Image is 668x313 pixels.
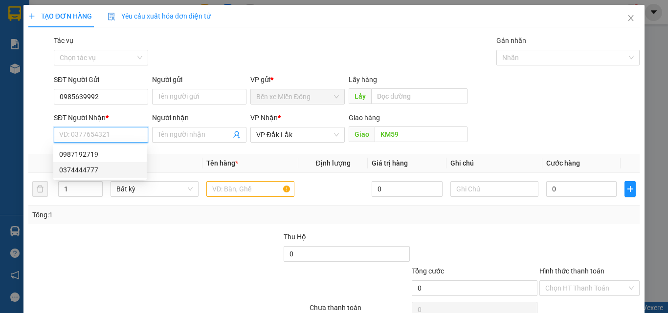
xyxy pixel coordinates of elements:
div: VP gửi [250,74,345,85]
input: Dọc đường [375,126,468,142]
span: VP Nhận [250,114,278,122]
div: Người gửi [152,74,246,85]
span: Cước hàng [546,159,580,167]
div: Bến xe Miền Đông [8,8,77,32]
span: Thu Hộ [284,233,306,241]
label: Gán nhãn [496,37,526,44]
div: Sông Hinh [84,8,152,32]
span: TÂN LẬP [84,45,126,80]
span: plus [625,185,635,193]
input: 0 [372,181,442,197]
span: Định lượng [315,159,350,167]
button: plus [624,181,636,197]
div: 0374444777 [59,165,141,175]
span: Bất kỳ [116,182,193,196]
span: Tên hàng [206,159,238,167]
input: Dọc đường [371,88,468,104]
span: Lấy hàng [349,76,377,83]
div: 0987192719 [53,146,147,162]
label: Tác vụ [54,37,73,44]
span: Giá trị hàng [372,159,408,167]
span: Bến xe Miền Đông [256,89,339,104]
span: Gửi: [8,9,23,20]
input: VD: Bàn, Ghế [206,181,294,197]
div: SĐT Người Nhận [54,112,148,123]
span: Nhận: [84,9,107,20]
input: Ghi Chú [450,181,538,197]
div: 0987192719 [59,149,141,160]
div: Người nhận [152,112,246,123]
span: plus [28,13,35,20]
span: user-add [233,131,241,139]
button: Close [617,5,645,32]
div: 0932138959 [8,32,77,45]
span: Yêu cầu xuất hóa đơn điện tử [108,12,211,20]
span: DĐ: [84,51,98,61]
div: 0374444777 [53,162,147,178]
span: close [627,14,635,22]
img: icon [108,13,115,21]
span: Giao hàng [349,114,380,122]
div: 0386617314 [84,32,152,45]
th: Ghi chú [446,154,542,173]
button: delete [32,181,48,197]
div: SĐT Người Gửi [54,74,148,85]
label: Hình thức thanh toán [539,267,604,275]
span: Tổng cước [412,267,444,275]
span: TẠO ĐƠN HÀNG [28,12,92,20]
span: Lấy [349,88,371,104]
span: Giao [349,126,375,142]
div: Tổng: 1 [32,209,259,220]
span: VP Đắk Lắk [256,127,339,142]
